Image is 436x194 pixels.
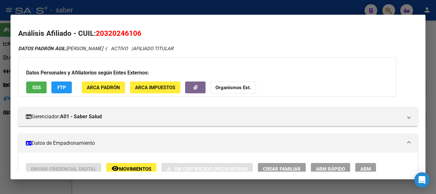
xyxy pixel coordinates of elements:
[311,163,350,175] button: ABM Rápido
[135,85,175,90] span: ARCA Impuestos
[87,85,120,90] span: ARCA Padrón
[82,81,125,93] button: ARCA Padrón
[18,46,66,51] strong: DATOS PADRÓN ÁGIL:
[18,46,106,51] span: [PERSON_NAME] -
[316,166,345,172] span: ABM Rápido
[57,85,66,90] span: FTP
[360,166,371,172] span: ABM
[111,165,119,172] mat-icon: remove_red_eye
[26,113,402,120] mat-panel-title: Gerenciador:
[18,46,173,51] i: | ACTIVO |
[215,85,251,90] strong: Organismos Ext.
[18,134,418,153] mat-expansion-panel-header: Datos de Empadronamiento
[210,81,256,93] button: Organismos Ext.
[18,107,418,126] mat-expansion-panel-header: Gerenciador:A01 - Saber Salud
[31,166,96,172] span: Enviar Credencial Digital
[26,69,388,77] h3: Datos Personales y Afiliatorios según Entes Externos:
[96,29,141,37] span: 20320246106
[355,163,376,175] button: ABM
[26,139,402,147] mat-panel-title: Datos de Empadronamiento
[60,113,102,120] strong: A01 - Saber Salud
[119,166,151,172] span: Movimientos
[106,163,156,175] button: Movimientos
[26,81,47,93] button: SSS
[263,166,301,172] span: Crear Familiar
[130,81,180,93] button: ARCA Impuestos
[162,163,253,175] button: Sin Certificado Discapacidad
[133,46,173,51] span: AFILIADO TITULAR
[18,28,418,39] h2: Análisis Afiliado - CUIL:
[258,163,306,175] button: Crear Familiar
[26,163,101,175] button: Enviar Credencial Digital
[414,172,430,188] div: Open Intercom Messenger
[174,166,248,172] span: Sin Certificado Discapacidad
[51,81,72,93] button: FTP
[32,85,41,90] span: SSS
